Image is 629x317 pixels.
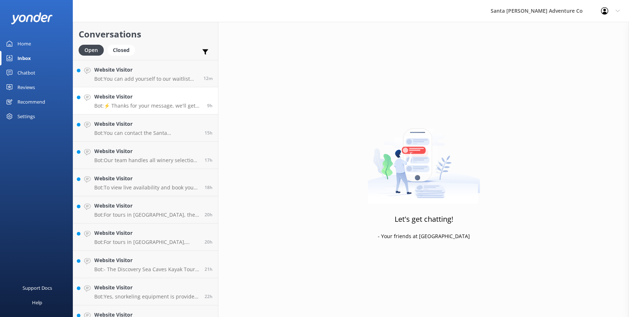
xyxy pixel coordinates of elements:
[17,95,45,109] div: Recommend
[94,157,199,164] p: Bot: Our team handles all winery selections and reservations, partnering with over a dozen premie...
[107,45,135,56] div: Closed
[205,239,213,245] span: Aug 31 2025 01:02pm (UTC -07:00) America/Tijuana
[94,256,199,264] h4: Website Visitor
[94,120,199,128] h4: Website Visitor
[73,60,218,87] a: Website VisitorBot:You can add yourself to our waitlist via the booking system on our website at ...
[73,169,218,196] a: Website VisitorBot:To view live availability and book your Santa [PERSON_NAME] Adventure tour, cl...
[94,103,202,109] p: Bot: ⚡ Thanks for your message, we'll get back to you as soon as we can. You're also welcome to k...
[79,45,104,56] div: Open
[94,284,199,292] h4: Website Visitor
[94,93,202,101] h4: Website Visitor
[94,184,199,191] p: Bot: To view live availability and book your Santa [PERSON_NAME] Adventure tour, click [URL][DOMA...
[368,113,480,204] img: artwork of a man stealing a conversation from at giant smartphone
[94,76,198,82] p: Bot: You can add yourself to our waitlist via the booking system on our website at [URL][DOMAIN_N...
[203,75,213,81] span: Sep 01 2025 09:01am (UTC -07:00) America/Tijuana
[17,65,35,80] div: Chatbot
[73,115,218,142] a: Website VisitorBot:You can contact the Santa [PERSON_NAME] Adventure Co. team at [PHONE_NUMBER], ...
[205,157,213,163] span: Aug 31 2025 03:18pm (UTC -07:00) America/Tijuana
[79,27,213,41] h2: Conversations
[107,46,139,54] a: Closed
[205,266,213,272] span: Aug 31 2025 11:52am (UTC -07:00) America/Tijuana
[79,46,107,54] a: Open
[94,66,198,74] h4: Website Visitor
[395,213,453,225] h3: Let's get chatting!
[205,293,213,300] span: Aug 31 2025 10:42am (UTC -07:00) America/Tijuana
[73,278,218,305] a: Website VisitorBot:Yes, snorkeling equipment is provided for the Snorkel & Kayak Tour. This inclu...
[94,174,199,182] h4: Website Visitor
[73,196,218,224] a: Website VisitorBot:For tours in [GEOGRAPHIC_DATA], the storage bins at Scorpion Anchorage are ani...
[205,184,213,190] span: Aug 31 2025 02:49pm (UTC -07:00) America/Tijuana
[17,80,35,95] div: Reviews
[94,239,199,245] p: Bot: For tours in [GEOGRAPHIC_DATA], there are animal-resistant storage bins available at Scorpio...
[94,212,199,218] p: Bot: For tours in [GEOGRAPHIC_DATA], the storage bins at Scorpion Anchorage are animal-resistant,...
[73,224,218,251] a: Website VisitorBot:For tours in [GEOGRAPHIC_DATA], there are animal-resistant storage bins availa...
[73,251,218,278] a: Website VisitorBot:- The Discovery Sea Caves Kayak Tour is a shorter version of the Adventure Tou...
[17,36,31,51] div: Home
[94,147,199,155] h4: Website Visitor
[23,281,52,295] div: Support Docs
[207,103,213,109] span: Aug 31 2025 11:25pm (UTC -07:00) America/Tijuana
[17,51,31,65] div: Inbox
[205,212,213,218] span: Aug 31 2025 01:05pm (UTC -07:00) America/Tijuana
[73,142,218,169] a: Website VisitorBot:Our team handles all winery selections and reservations, partnering with over ...
[205,130,213,136] span: Aug 31 2025 05:42pm (UTC -07:00) America/Tijuana
[94,293,199,300] p: Bot: Yes, snorkeling equipment is provided for the Snorkel & Kayak Tour. This includes a snorkel,...
[73,87,218,115] a: Website VisitorBot:⚡ Thanks for your message, we'll get back to you as soon as we can. You're als...
[17,109,35,124] div: Settings
[378,232,470,240] p: - Your friends at [GEOGRAPHIC_DATA]
[94,202,199,210] h4: Website Visitor
[32,295,42,310] div: Help
[94,229,199,237] h4: Website Visitor
[94,130,199,136] p: Bot: You can contact the Santa [PERSON_NAME] Adventure Co. team at [PHONE_NUMBER], or by emailing...
[94,266,199,273] p: Bot: - The Discovery Sea Caves Kayak Tour is a shorter version of the Adventure Tour, offering 1–...
[11,12,53,24] img: yonder-white-logo.png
